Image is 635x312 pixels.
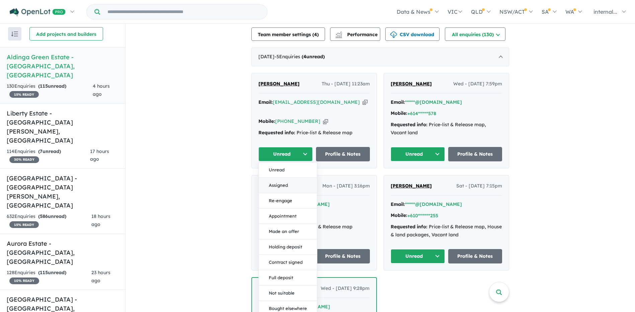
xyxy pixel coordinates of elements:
[385,27,440,41] button: CSV download
[91,213,110,227] span: 18 hours ago
[391,81,432,87] span: [PERSON_NAME]
[7,213,91,229] div: 632 Enquir ies
[258,80,300,88] a: [PERSON_NAME]
[258,130,295,136] strong: Requested info:
[448,147,502,161] a: Profile & Notes
[9,156,39,163] span: 30 % READY
[90,148,109,162] span: 17 hours ago
[336,31,342,35] img: line-chart.svg
[259,162,317,178] button: Unread
[391,80,432,88] a: [PERSON_NAME]
[10,8,66,16] img: Openlot PRO Logo White
[40,213,48,219] span: 586
[391,99,405,105] strong: Email:
[391,121,502,137] div: Price-list & Release map, Vacant land
[7,174,118,210] h5: [GEOGRAPHIC_DATA] - [GEOGRAPHIC_DATA][PERSON_NAME] , [GEOGRAPHIC_DATA]
[391,110,407,116] strong: Mobile:
[101,5,266,19] input: Try estate name, suburb, builder or developer
[258,129,370,137] div: Price-list & Release map
[40,148,43,154] span: 7
[336,31,378,37] span: Performance
[7,53,118,80] h5: Aldinga Green Estate - [GEOGRAPHIC_DATA] , [GEOGRAPHIC_DATA]
[391,223,502,239] div: Price-list & Release map, House & land packages, Vacant land
[390,31,397,38] img: download icon
[273,99,360,105] a: [EMAIL_ADDRESS][DOMAIN_NAME]
[9,278,39,284] span: 10 % READY
[259,224,317,239] button: Made an offer
[258,81,300,87] span: [PERSON_NAME]
[38,148,61,154] strong: ( unread)
[38,213,66,219] strong: ( unread)
[302,54,325,60] strong: ( unread)
[274,54,325,60] span: - 5 Enquir ies
[7,269,91,285] div: 128 Enquir ies
[7,82,93,98] div: 130 Enquir ies
[275,118,320,124] a: [PHONE_NUMBER]
[391,183,432,189] span: [PERSON_NAME]
[391,224,427,230] strong: Requested info:
[259,178,317,193] button: Assigned
[38,83,66,89] strong: ( unread)
[258,118,275,124] strong: Mobile:
[9,221,39,228] span: 15 % READY
[391,201,405,207] strong: Email:
[91,269,110,284] span: 23 hours ago
[391,147,445,161] button: Unread
[391,212,407,218] strong: Mobile:
[323,118,328,125] button: Copy
[259,255,317,270] button: Contract signed
[29,27,103,41] button: Add projects and builders
[259,193,317,209] button: Re-engage
[7,148,90,164] div: 114 Enquir ies
[38,269,66,276] strong: ( unread)
[40,269,48,276] span: 115
[445,27,505,41] button: All enquiries (130)
[363,99,368,106] button: Copy
[258,147,313,161] button: Unread
[316,147,370,161] a: Profile & Notes
[456,182,502,190] span: Sat - [DATE] 7:15pm
[258,99,273,105] strong: Email:
[314,31,317,37] span: 4
[251,48,509,66] div: [DATE]
[391,249,445,263] button: Unread
[453,80,502,88] span: Wed - [DATE] 7:59pm
[448,249,502,263] a: Profile & Notes
[330,27,380,41] button: Performance
[11,31,18,36] img: sort.svg
[259,270,317,286] button: Full deposit
[321,285,370,293] span: Wed - [DATE] 9:28pm
[251,27,325,41] button: Team member settings (4)
[303,54,306,60] span: 4
[259,209,317,224] button: Appointment
[391,182,432,190] a: [PERSON_NAME]
[322,80,370,88] span: Thu - [DATE] 11:23am
[259,286,317,301] button: Not suitable
[7,239,118,266] h5: Aurora Estate - [GEOGRAPHIC_DATA] , [GEOGRAPHIC_DATA]
[259,239,317,255] button: Holding deposit
[322,182,370,190] span: Mon - [DATE] 3:16pm
[316,249,370,263] a: Profile & Notes
[335,33,342,38] img: bar-chart.svg
[593,8,617,15] span: internal...
[391,122,427,128] strong: Requested info:
[93,83,110,97] span: 4 hours ago
[7,109,118,145] h5: Liberty Estate - [GEOGRAPHIC_DATA][PERSON_NAME] , [GEOGRAPHIC_DATA]
[40,83,48,89] span: 115
[9,91,39,98] span: 15 % READY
